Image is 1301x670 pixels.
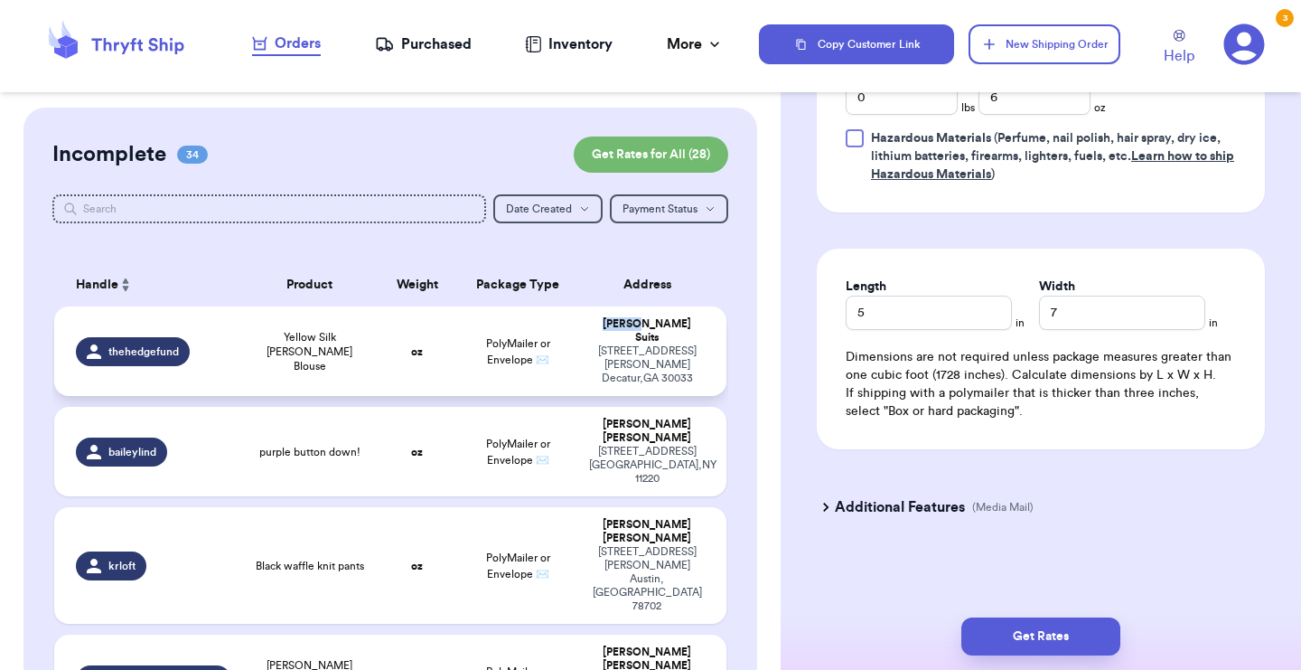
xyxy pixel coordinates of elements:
[1164,45,1194,67] span: Help
[846,278,886,296] label: Length
[486,338,550,365] span: PolyMailer or Envelope ✉️
[871,132,1234,181] span: (Perfume, nail polish, hair spray, dry ice, lithium batteries, firearms, lighters, fuels, etc. )
[846,348,1236,420] div: Dimensions are not required unless package measures greater than one cubic foot (1728 inches). Ca...
[76,276,118,295] span: Handle
[411,346,423,357] strong: oz
[1223,24,1265,65] a: 3
[589,317,705,344] div: [PERSON_NAME] Suits
[589,418,705,445] div: [PERSON_NAME] [PERSON_NAME]
[486,552,550,580] span: PolyMailer or Envelope ✉️
[589,545,705,613] div: [STREET_ADDRESS][PERSON_NAME] Austin , [GEOGRAPHIC_DATA] 78702
[259,445,360,459] span: purple button down!
[871,132,991,145] span: Hazardous Materials
[493,194,603,223] button: Date Created
[242,263,377,307] th: Product
[1209,316,1218,330] span: in
[108,344,179,359] span: thehedgefund
[835,496,965,518] h3: Additional Features
[1276,9,1294,27] div: 3
[253,330,366,373] span: Yellow Silk [PERSON_NAME] Blouse
[177,146,208,164] span: 34
[969,24,1120,64] button: New Shipping Order
[252,33,321,56] a: Orders
[506,203,572,214] span: Date Created
[52,194,486,223] input: Search
[118,274,133,296] button: Sort ascending
[667,33,724,55] div: More
[961,100,975,115] span: lbs
[411,561,423,571] strong: oz
[759,24,954,64] button: Copy Customer Link
[622,203,697,214] span: Payment Status
[457,263,578,307] th: Package Type
[846,384,1236,420] p: If shipping with a polymailer that is thicker than three inches, select "Box or hard packaging".
[525,33,613,55] a: Inventory
[377,263,457,307] th: Weight
[252,33,321,54] div: Orders
[574,137,728,173] button: Get Rates for All (28)
[1164,30,1194,67] a: Help
[1039,278,1075,296] label: Width
[1016,316,1025,330] span: in
[375,33,472,55] a: Purchased
[1094,100,1106,115] span: oz
[411,447,423,458] strong: oz
[108,445,156,459] span: baileylind
[589,518,705,545] div: [PERSON_NAME] [PERSON_NAME]
[972,500,1034,514] p: (Media Mail)
[610,194,728,223] button: Payment Status
[256,559,364,573] span: Black waffle knit pants
[589,344,705,385] div: [STREET_ADDRESS][PERSON_NAME] Decatur , GA 30033
[961,618,1120,656] button: Get Rates
[52,140,166,169] h2: Incomplete
[108,559,136,573] span: krloft
[578,263,726,307] th: Address
[589,445,705,486] div: [STREET_ADDRESS] [GEOGRAPHIC_DATA] , NY 11220
[486,439,550,466] span: PolyMailer or Envelope ✉️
